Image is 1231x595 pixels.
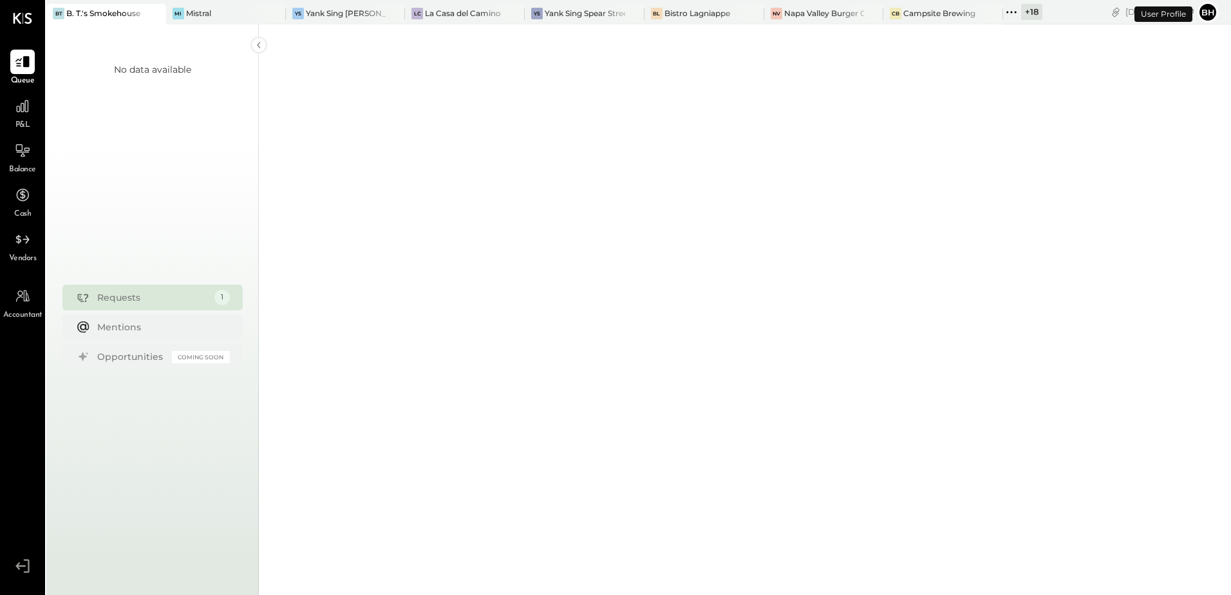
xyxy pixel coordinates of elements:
[66,8,140,19] div: B. T.'s Smokehouse
[292,8,304,19] div: YS
[186,8,211,19] div: Mistral
[771,8,782,19] div: NV
[664,8,730,19] div: Bistro Lagniappe
[784,8,865,19] div: Napa Valley Burger Company
[1,50,44,87] a: Queue
[1125,6,1194,18] div: [DATE]
[97,291,208,304] div: Requests
[9,164,36,176] span: Balance
[11,75,35,87] span: Queue
[545,8,625,19] div: Yank Sing Spear Street
[425,8,501,19] div: La Casa del Camino
[1198,2,1218,23] button: Bh
[651,8,662,19] div: BL
[1021,4,1042,20] div: + 18
[214,290,230,305] div: 1
[1109,5,1122,19] div: copy link
[903,8,975,19] div: Campsite Brewing
[15,120,30,131] span: P&L
[97,350,165,363] div: Opportunities
[890,8,901,19] div: CB
[114,63,191,76] div: No data available
[531,8,543,19] div: YS
[1,94,44,131] a: P&L
[1134,6,1192,22] div: User Profile
[14,209,31,220] span: Cash
[411,8,423,19] div: LC
[3,310,42,321] span: Accountant
[173,8,184,19] div: Mi
[172,351,230,363] div: Coming Soon
[97,321,223,334] div: Mentions
[1,227,44,265] a: Vendors
[1,138,44,176] a: Balance
[9,253,37,265] span: Vendors
[306,8,386,19] div: Yank Sing [PERSON_NAME][GEOGRAPHIC_DATA]
[1,284,44,321] a: Accountant
[1,183,44,220] a: Cash
[53,8,64,19] div: BT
